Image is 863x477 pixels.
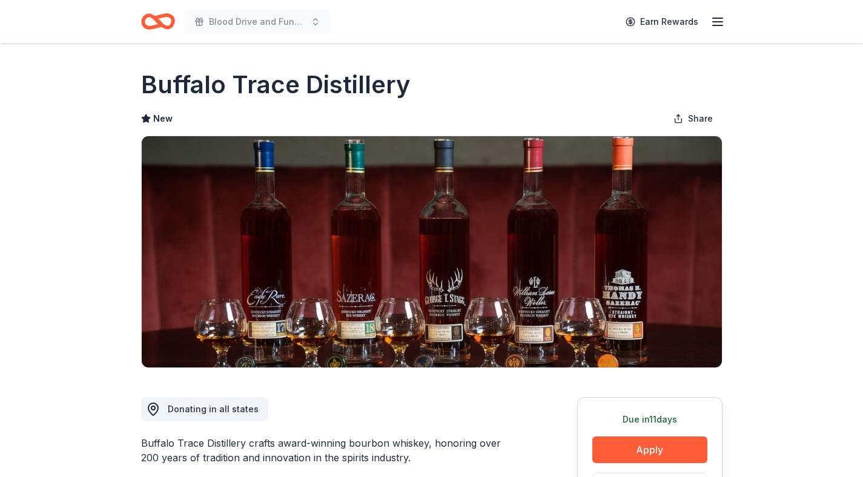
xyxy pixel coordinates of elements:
[592,436,707,463] button: Apply
[153,111,173,126] span: New
[618,11,706,33] a: Earn Rewards
[142,136,722,367] img: Image for Buffalo Trace Distillery
[168,404,259,414] span: Donating in all states
[664,107,722,131] button: Share
[688,111,713,126] span: Share
[185,10,330,34] button: Blood Drive and Fundraiser
[592,412,707,427] div: Due in 11 days
[141,436,519,465] div: Buffalo Trace Distillery crafts award-winning bourbon whiskey, honoring over 200 years of traditi...
[141,68,411,102] h1: Buffalo Trace Distillery
[141,7,175,36] a: Home
[209,15,306,29] span: Blood Drive and Fundraiser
